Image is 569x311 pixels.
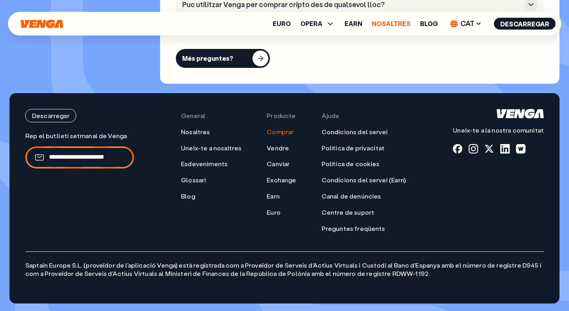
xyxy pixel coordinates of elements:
[447,17,484,30] span: CAT
[322,144,385,152] a: Política de privacitat
[20,19,64,28] svg: Inici
[267,144,289,152] a: Vendre
[322,208,375,217] a: Centre de suport
[322,128,388,136] a: Condicions del servei
[516,144,526,154] a: warpcast
[181,192,195,200] a: Blog
[25,109,134,122] a: Descarregar
[176,49,270,68] button: Més preguntes?
[181,112,205,120] span: General
[273,21,291,27] a: Euro
[300,21,322,27] span: OPERA
[469,144,478,154] a: instagram
[453,126,544,135] p: Uneix-te a la nostra comunitat
[25,251,544,278] p: Saptain Europe S.L. (proveïdor de l'aplicació Venga) està registrada com a Proveïdor de Serveis d...
[181,160,228,168] a: Esdeveniments
[453,144,462,154] a: fb
[450,20,458,28] img: flag-cat
[420,21,438,27] a: Blog
[494,18,556,30] button: Descarregar
[322,176,406,184] a: Condicions del servei (Earn)
[181,144,241,152] a: Uneix-te a nosaltres
[182,0,521,9] h3: Puc utilitzar Venga per comprar cripto des de qualsevol lloc?
[267,112,296,120] span: Producte
[267,192,280,200] a: Earn
[322,225,385,233] a: Preguntes freqüents
[182,54,233,62] div: Més preguntes?
[300,19,335,28] span: OPERA
[484,144,494,154] a: x
[181,176,206,184] a: Glossari
[500,144,510,154] a: linkedin
[267,208,281,217] a: Euro
[497,109,544,118] svg: Inici
[25,109,76,122] button: Descarregar
[267,176,296,184] a: Exchange
[267,128,294,136] a: Comprar
[345,21,362,27] a: Earn
[267,160,290,168] a: Canviar
[25,132,134,140] p: Rep el butlletí setmanal de Venga
[372,21,411,27] a: Nosaltres
[181,128,210,136] a: Nosaltres
[322,112,339,120] span: Ajuda
[322,192,381,200] a: Canal de denúncies
[322,160,380,168] a: Política de cookies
